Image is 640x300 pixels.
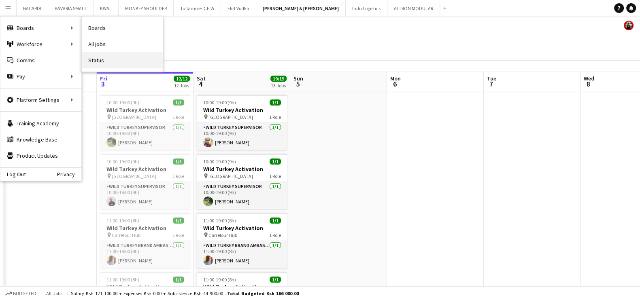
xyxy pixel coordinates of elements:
[227,290,299,296] span: Total Budgeted Ksh 166 000.00
[197,123,287,150] app-card-role: Wild Turkey Supervisor1/110:00-19:00 (9h)[PERSON_NAME]
[112,114,156,120] span: [GEOGRAPHIC_DATA]
[0,115,81,131] a: Training Academy
[389,79,401,89] span: 6
[269,232,281,238] span: 1 Role
[271,82,286,89] div: 13 Jobs
[173,277,184,283] span: 1/1
[270,76,287,82] span: 19/19
[174,82,189,89] div: 12 Jobs
[4,289,38,298] button: Budgeted
[197,95,287,150] app-job-card: 10:00-19:00 (9h)1/1Wild Turkey Activation [GEOGRAPHIC_DATA]1 RoleWild Turkey Supervisor1/110:00-1...
[100,283,191,291] h3: Wild Turkey Activation
[197,106,287,114] h3: Wild Turkey Activation
[0,36,81,52] div: Workforce
[203,218,236,224] span: 11:00-19:00 (8h)
[100,213,191,268] app-job-card: 11:00-19:00 (8h)1/1Wild Turkey Activation Carrefour Hub1 RoleWild Turkey Brand Ambassador1/111:00...
[293,75,303,82] span: Sun
[106,277,139,283] span: 11:00-19:00 (8h)
[100,75,107,82] span: Fri
[487,75,496,82] span: Tue
[82,20,163,36] a: Boards
[13,291,36,296] span: Budgeted
[197,241,287,268] app-card-role: Wild Turkey Brand Ambassador1/111:00-19:00 (8h)[PERSON_NAME]
[0,20,81,36] div: Boards
[197,213,287,268] app-job-card: 11:00-19:00 (8h)1/1Wild Turkey Activation Carrefour Hub1 RoleWild Turkey Brand Ambassador1/111:00...
[106,158,139,165] span: 10:00-19:00 (9h)
[256,0,346,16] button: [PERSON_NAME] & [PERSON_NAME]
[57,171,81,177] a: Privacy
[172,114,184,120] span: 1 Role
[197,182,287,209] app-card-role: Wild Turkey Supervisor1/110:00-19:00 (9h)[PERSON_NAME]
[0,148,81,164] a: Product Updates
[100,106,191,114] h3: Wild Turkey Activation
[174,0,221,16] button: Tullamore D.E.W
[486,79,496,89] span: 7
[197,224,287,232] h3: Wild Turkey Activation
[106,218,139,224] span: 11:00-19:00 (8h)
[100,154,191,209] app-job-card: 10:00-19:00 (9h)1/1Wild Turkey Activation [GEOGRAPHIC_DATA]1 RoleWild Turkey Supervisor1/110:00-1...
[82,36,163,52] a: All jobs
[100,123,191,150] app-card-role: Wild Turkey Supervisor1/110:00-19:00 (9h)[PERSON_NAME]
[196,79,206,89] span: 4
[0,92,81,108] div: Platform Settings
[197,75,206,82] span: Sat
[624,21,634,30] app-user-avatar: simon yonni
[197,165,287,173] h3: Wild Turkey Activation
[173,218,184,224] span: 1/1
[197,283,287,291] h3: Wild Turkey Activation
[17,0,48,16] button: BACARDI
[0,68,81,85] div: Pay
[71,290,299,296] div: Salary Ksh 121 100.00 + Expenses Ksh 0.00 + Subsistence Ksh 44 900.00 =
[346,0,387,16] button: Indu Logistics
[269,114,281,120] span: 1 Role
[270,277,281,283] span: 1/1
[100,224,191,232] h3: Wild Turkey Activation
[172,232,184,238] span: 1 Role
[387,0,440,16] button: ALTRON MODULAR
[270,218,281,224] span: 1/1
[270,99,281,106] span: 1/1
[112,173,156,179] span: [GEOGRAPHIC_DATA]
[197,154,287,209] app-job-card: 10:00-19:00 (9h)1/1Wild Turkey Activation [GEOGRAPHIC_DATA]1 RoleWild Turkey Supervisor1/110:00-1...
[45,290,64,296] span: All jobs
[203,277,236,283] span: 11:00-19:00 (8h)
[0,52,81,68] a: Comms
[173,158,184,165] span: 1/1
[173,99,184,106] span: 1/1
[208,114,253,120] span: [GEOGRAPHIC_DATA]
[112,232,140,238] span: Carrefour Hub
[48,0,94,16] button: BAVARIA SMALT
[94,0,119,16] button: KWAL
[119,0,174,16] button: MONKEY SHOULDER
[270,158,281,165] span: 1/1
[100,95,191,150] app-job-card: 10:00-19:00 (9h)1/1Wild Turkey Activation [GEOGRAPHIC_DATA]1 RoleWild Turkey Supervisor1/110:00-1...
[172,173,184,179] span: 1 Role
[100,182,191,209] app-card-role: Wild Turkey Supervisor1/110:00-19:00 (9h)[PERSON_NAME]
[208,173,253,179] span: [GEOGRAPHIC_DATA]
[584,75,594,82] span: Wed
[174,76,190,82] span: 12/12
[583,79,594,89] span: 8
[221,0,256,16] button: Flirt Vodka
[203,99,236,106] span: 10:00-19:00 (9h)
[99,79,107,89] span: 3
[208,232,237,238] span: Carrefour Hub
[100,241,191,268] app-card-role: Wild Turkey Brand Ambassador1/111:00-19:00 (8h)[PERSON_NAME]
[390,75,401,82] span: Mon
[203,158,236,165] span: 10:00-19:00 (9h)
[292,79,303,89] span: 5
[269,173,281,179] span: 1 Role
[100,165,191,173] h3: Wild Turkey Activation
[0,171,26,177] a: Log Out
[106,99,139,106] span: 10:00-19:00 (9h)
[0,131,81,148] a: Knowledge Base
[82,52,163,68] a: Status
